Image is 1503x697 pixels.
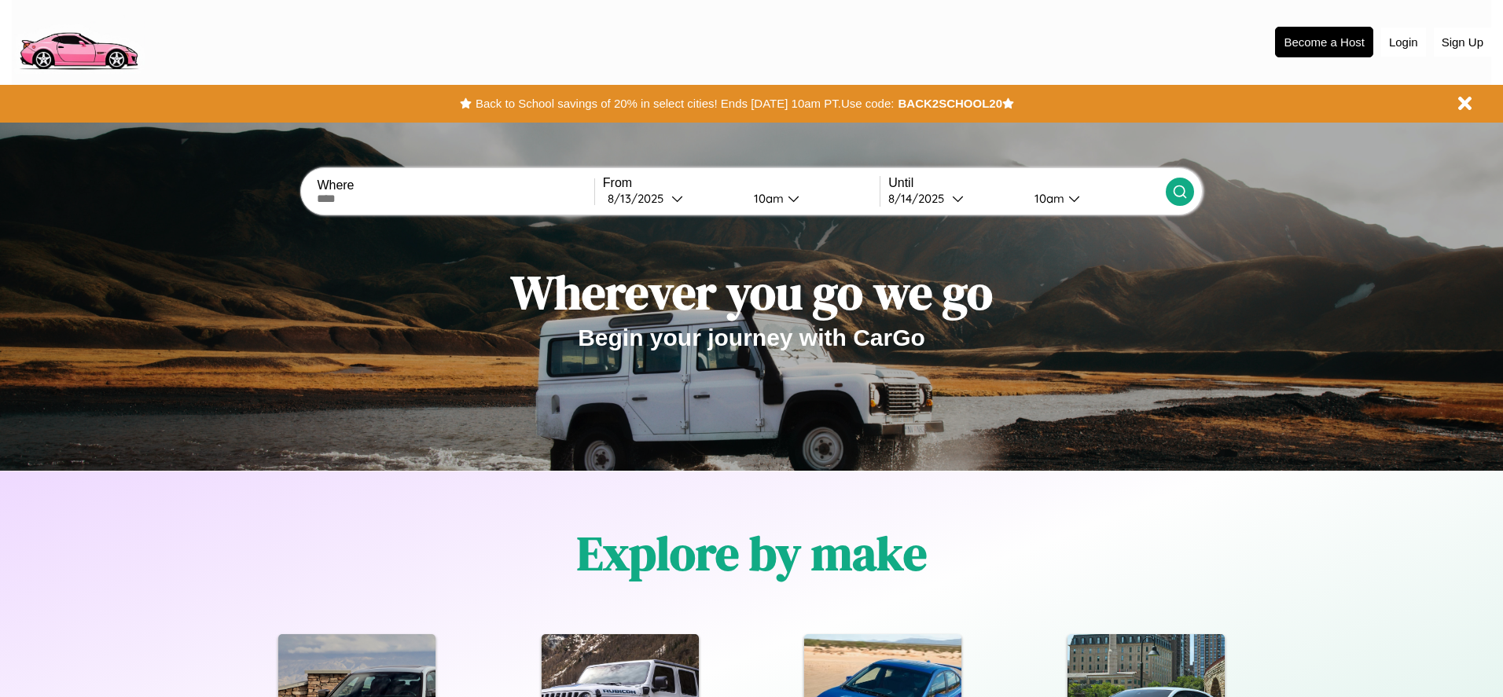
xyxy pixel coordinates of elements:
div: 10am [1027,191,1068,206]
button: 10am [1022,190,1165,207]
label: Until [888,176,1165,190]
div: 8 / 14 / 2025 [888,191,952,206]
button: 8/13/2025 [603,190,741,207]
div: 8 / 13 / 2025 [608,191,671,206]
button: Back to School savings of 20% in select cities! Ends [DATE] 10am PT.Use code: [472,93,898,115]
img: logo [12,8,145,74]
button: Become a Host [1275,27,1373,57]
button: Login [1381,28,1426,57]
h1: Explore by make [577,521,927,585]
b: BACK2SCHOOL20 [898,97,1002,110]
button: Sign Up [1434,28,1491,57]
label: From [603,176,880,190]
div: 10am [746,191,788,206]
button: 10am [741,190,880,207]
label: Where [317,178,593,193]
